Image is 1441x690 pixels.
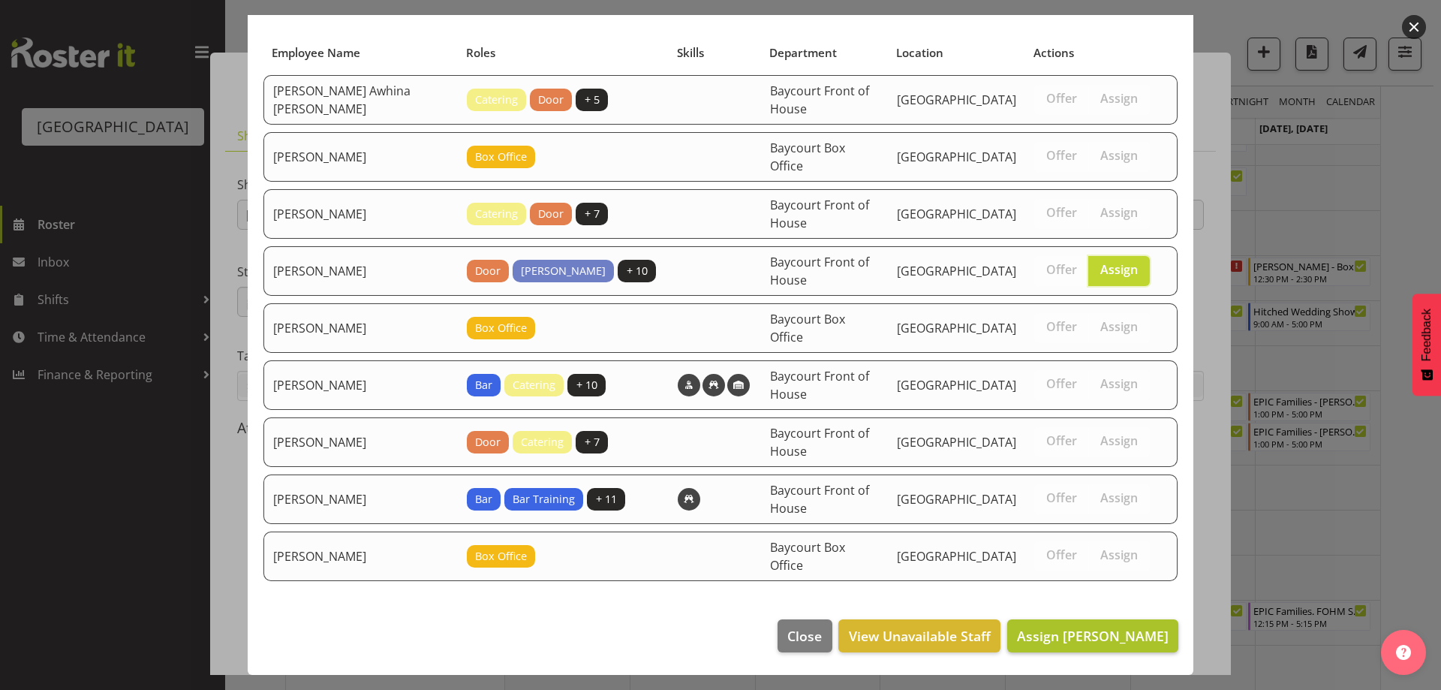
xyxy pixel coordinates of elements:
td: [PERSON_NAME] [263,132,458,182]
span: Skills [677,44,704,62]
span: [GEOGRAPHIC_DATA] [897,377,1016,393]
span: Location [896,44,943,62]
span: Offer [1046,376,1077,391]
img: help-xxl-2.png [1396,645,1411,660]
span: Baycourt Box Office [770,539,845,574]
span: Assign [1100,205,1138,220]
span: Baycourt Box Office [770,140,845,174]
td: [PERSON_NAME] [263,475,458,524]
span: Baycourt Front of House [770,425,869,459]
span: [GEOGRAPHIC_DATA] [897,263,1016,279]
span: Roles [466,44,495,62]
span: Close [787,626,822,646]
span: Offer [1046,262,1077,277]
span: Box Office [475,320,527,336]
span: Door [538,206,564,222]
span: + 5 [585,92,600,108]
span: Assign [1100,148,1138,163]
span: Catering [513,377,555,393]
span: + 7 [585,434,600,450]
span: [GEOGRAPHIC_DATA] [897,206,1016,222]
span: Bar [475,491,492,508]
td: [PERSON_NAME] [263,360,458,410]
span: Baycourt Front of House [770,83,869,117]
span: Employee Name [272,44,360,62]
span: + 10 [576,377,597,393]
span: Baycourt Front of House [770,482,869,517]
td: [PERSON_NAME] Awhina [PERSON_NAME] [263,75,458,125]
td: [PERSON_NAME] [263,246,458,296]
td: [PERSON_NAME] [263,532,458,581]
span: Assign [1100,91,1138,106]
span: [GEOGRAPHIC_DATA] [897,548,1016,565]
span: Feedback [1420,309,1433,361]
td: [PERSON_NAME] [263,303,458,353]
span: Offer [1046,205,1077,220]
span: Actions [1033,44,1074,62]
span: Door [475,263,501,279]
span: Assign [PERSON_NAME] [1017,627,1169,645]
button: Assign [PERSON_NAME] [1007,619,1178,652]
span: Offer [1046,547,1077,562]
button: Close [778,619,832,652]
span: Assign [1100,433,1138,448]
span: Assign [1100,319,1138,334]
span: [GEOGRAPHIC_DATA] [897,149,1016,165]
span: Baycourt Box Office [770,311,845,345]
span: [GEOGRAPHIC_DATA] [897,320,1016,336]
span: Baycourt Front of House [770,254,869,288]
span: Offer [1046,148,1077,163]
span: + 7 [585,206,600,222]
td: [PERSON_NAME] [263,417,458,467]
span: Assign [1100,376,1138,391]
span: Bar Training [513,491,575,508]
span: [GEOGRAPHIC_DATA] [897,434,1016,450]
span: [GEOGRAPHIC_DATA] [897,491,1016,508]
span: Offer [1046,91,1077,106]
button: View Unavailable Staff [838,619,1000,652]
span: [GEOGRAPHIC_DATA] [897,92,1016,108]
span: Assign [1100,262,1138,277]
span: Box Office [475,548,527,565]
span: [PERSON_NAME] [521,263,606,279]
span: Baycourt Front of House [770,368,869,402]
span: View Unavailable Staff [849,626,991,646]
span: Assign [1100,547,1138,562]
span: + 11 [596,491,617,508]
span: Catering [475,92,518,108]
span: Assign [1100,490,1138,505]
span: Bar [475,377,492,393]
span: Offer [1046,490,1077,505]
td: [PERSON_NAME] [263,189,458,239]
span: Catering [475,206,518,222]
span: Door [538,92,564,108]
span: Baycourt Front of House [770,197,869,231]
span: Offer [1046,319,1077,334]
span: + 10 [627,263,648,279]
span: Box Office [475,149,527,165]
button: Feedback - Show survey [1412,294,1441,396]
span: Door [475,434,501,450]
span: Catering [521,434,564,450]
span: Department [769,44,837,62]
span: Offer [1046,433,1077,448]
